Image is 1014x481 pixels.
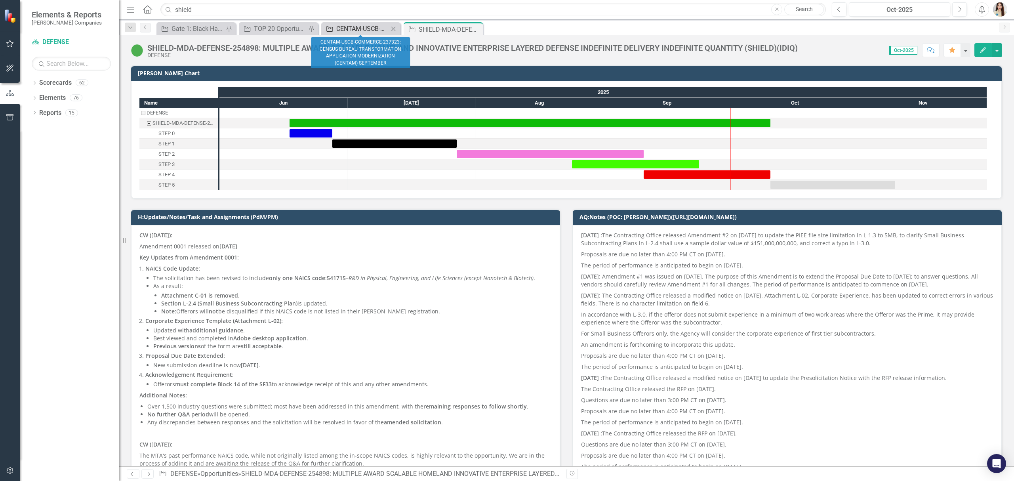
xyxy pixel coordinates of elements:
strong: Attachment C-01 is removed. [161,292,240,299]
a: CENTAM-USCB-COMMERCE-237323: CENSUS BUREAU TRANSFORMATION APPLICATION MODERNIZATION (CENTAM) SEPT... [323,24,389,34]
div: 76 [70,95,82,101]
strong: [DATE] : [581,429,602,437]
div: Gate 1: Black Hat Schedule Report [172,24,224,34]
div: SHIELD-MDA-DEFENSE-254898: MULTIPLE AWARD SCALABLE HOMELAND INNOVATIVE ENTERPRISE LAYERED DEFENSE... [419,25,481,34]
strong: still acceptable [241,342,282,350]
li: is updated. [161,300,552,307]
div: Task: Start date: 2025-09-10 End date: 2025-10-10 [139,170,218,180]
input: Search ClearPoint... [160,3,826,17]
em: R&D in Physical, Engineering, and Life Sciences (except Nanotech & Biotech) [349,274,534,282]
a: Gate 1: Black Hat Schedule Report [158,24,224,34]
p: In accordance with L-3.0, if the offeror does not submit experience in a minimum of two work area... [581,309,993,328]
p: For Small Business Offerors only, the Agency will consider the corporate experience of first tier... [581,328,993,339]
div: STEP 0 [139,128,218,139]
div: STEP 3 [158,159,175,170]
div: Task: Start date: 2025-08-24 End date: 2025-09-23 [139,159,218,170]
strong: Adobe desktop application [233,334,307,342]
p: The MTA's past performance NAICS code, while not originally listed among the in-scope NAICS codes... [139,450,552,469]
li: Any discrepancies between responses and the solicitation will be resolved in favor of the . [147,418,552,426]
div: Task: DEFENSE Start date: 2025-06-17 End date: 2025-06-18 [139,108,218,118]
strong: NAICS Code Update: [145,265,200,272]
div: Task: Start date: 2025-10-10 End date: 2025-11-09 [770,181,895,189]
p: : The Contracting Office released a modified notice on [DATE]. Attachment L-02, Corporate Experie... [581,290,993,309]
p: Questions are due no later than 3:00 PM CT on [DATE]. [581,395,993,406]
p: The Contracting Office released the RFP on [DATE]. [581,428,993,439]
div: STEP 1 [158,139,175,149]
p: Proposals are due no later than 4:00 PM CT on [DATE]. [581,249,993,260]
p: The period of performance is anticipated to begin on [DATE]. [581,361,993,372]
strong: remaining responses to follow shortly [423,403,527,410]
li: Offerors to acknowledge receipt of this and any other amendments. [153,380,552,388]
input: Search Below... [32,57,111,71]
div: Task: Start date: 2025-06-27 End date: 2025-07-27 [332,139,457,148]
strong: No further Q&A period [147,410,209,418]
strong: not [209,307,218,315]
strong: [DATE] [219,242,237,250]
strong: [DATE] [581,273,599,280]
div: STEP 4 [158,170,175,180]
div: Name [139,98,218,108]
div: SHIELD-MDA-DEFENSE-254898: MULTIPLE AWARD SCALABLE HOMELAND INNOVATIVE ENTERPRISE LAYERED DEFENSE... [147,44,798,52]
strong: Corporate Experience Template (Attachment L-02): [145,317,283,324]
strong: Acknowledgement Requirement: [145,371,234,378]
div: Task: Start date: 2025-06-17 End date: 2025-06-27 [290,129,332,137]
div: Oct-2025 [852,5,947,15]
strong: 541715 [327,274,346,282]
a: DEFENSE [170,470,197,477]
div: TOP 20 Opportunities ([DATE] Process) [254,24,306,34]
div: Jul [347,98,475,108]
img: Janieva Castro [993,2,1007,17]
button: Oct-2025 [849,2,950,17]
div: 2025 [219,87,987,97]
div: STEP 5 [139,180,218,190]
a: Opportunities [200,470,238,477]
p: The period of performance is anticipated to begin on [DATE]. [581,461,993,472]
div: Task: Start date: 2025-06-17 End date: 2025-06-27 [139,128,218,139]
img: ClearPoint Strategy [4,9,18,23]
div: SHIELD-MDA-DEFENSE-254898: MULTIPLE AWARD SCALABLE HOMELAND INNOVATIVE ENTERPRISE LAYERED DEFENSE... [152,118,216,128]
div: 62 [76,80,88,86]
p: Proposals are due no later than 4:00 PM CT on [DATE]. [581,406,993,417]
strong: CW ([DATE]): [139,231,172,239]
p: The Contracting Office released a modified notice on [DATE] to update the Presolicitation Notice ... [581,372,993,384]
p: The Contracting Office released Amendment #2 on [DATE] to update the PIEE file size limitation in... [581,231,993,249]
div: STEP 2 [158,149,175,159]
a: TOP 20 Opportunities ([DATE] Process) [241,24,306,34]
li: Best viewed and completed in . [153,334,552,342]
li: Over 1,500 industry questions were submitted; most have been addressed in this amendment, with the . [147,403,552,410]
strong: only one NAICS code [269,274,325,282]
p: Amendment 0001 released on [139,241,552,252]
p: Proposals are due no later than 4:00 PM CT on [DATE]. [581,350,993,361]
div: Task: Start date: 2025-10-10 End date: 2025-11-09 [139,180,218,190]
div: Sep [603,98,731,108]
div: SHIELD-MDA-DEFENSE-254898: MULTIPLE AWARD SCALABLE HOMELAND INNOVATIVE ENTERPRISE LAYERED DEFENSE... [139,118,218,128]
li: As a result: [153,282,552,290]
div: 15 [65,109,78,116]
strong: Note: [161,307,176,315]
div: STEP 5 [158,180,175,190]
li: of the form are . [153,342,552,350]
li: will be opened. [147,410,552,418]
p: Proposals are due no later than 4:00 PM CT on [DATE]. [581,450,993,461]
div: STEP 4 [139,170,218,180]
div: DEFENSE [147,108,168,118]
h3: H:Updates/Notes/Task and Assignments (PdM/PM) [138,214,556,220]
strong: amended solicitation [384,418,441,426]
div: DEFENSE [147,52,798,58]
p: An amendment is forthcoming to incorporate this update. [581,339,993,350]
span: Oct-2025 [889,46,917,55]
div: Task: Start date: 2025-07-27 End date: 2025-09-10 [457,150,644,158]
p: The period of performance is anticipated to begin on [DATE]. [581,260,993,271]
a: Reports [39,109,61,118]
div: DEFENSE [139,108,218,118]
div: Open Intercom Messenger [987,454,1006,473]
li: Updated with . [153,326,552,334]
div: STEP 0 [158,128,175,139]
strong: Proposal Due Date Extended: [145,352,225,359]
div: Task: Start date: 2025-06-17 End date: 2025-10-10 [139,118,218,128]
h3: AQ:Notes (POC: [PERSON_NAME])([URL][DOMAIN_NAME]) [579,214,998,220]
strong: Key Updates from Amendment 0001: [139,254,239,261]
div: Aug [475,98,603,108]
strong: [DATE] [581,292,599,299]
div: STEP 1 [139,139,218,149]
